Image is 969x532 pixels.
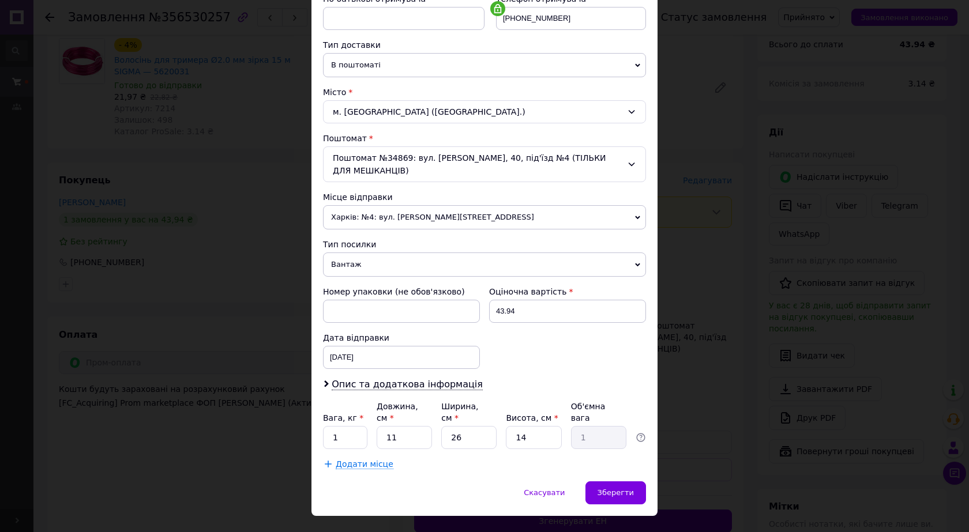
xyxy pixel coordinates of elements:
[323,40,381,50] span: Тип доставки
[323,146,646,182] div: Поштомат №34869: вул. [PERSON_NAME], 40, під'їзд №4 (ТІЛЬКИ ДЛЯ МЕШКАНЦІВ)
[496,7,646,30] input: +380
[598,488,634,497] span: Зберегти
[489,286,646,297] div: Оціночна вартість
[571,401,626,424] div: Об'ємна вага
[323,240,376,249] span: Тип посилки
[336,459,393,469] span: Додати місце
[506,413,558,422] label: Висота, см
[323,133,646,144] div: Поштомат
[323,332,480,344] div: Дата відправки
[441,402,478,422] label: Ширина, см
[323,252,646,277] span: Вантаж
[323,53,646,77] span: В поштоматі
[323,205,646,229] span: Харків: №4: вул. [PERSON_NAME][STREET_ADDRESS]
[332,379,483,390] span: Опис та додаткова інформація
[323,193,393,202] span: Місце відправки
[323,86,646,98] div: Місто
[524,488,565,497] span: Скасувати
[323,100,646,123] div: м. [GEOGRAPHIC_DATA] ([GEOGRAPHIC_DATA].)
[323,413,363,422] label: Вага, кг
[377,402,418,422] label: Довжина, см
[323,286,480,297] div: Номер упаковки (не обов'язково)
